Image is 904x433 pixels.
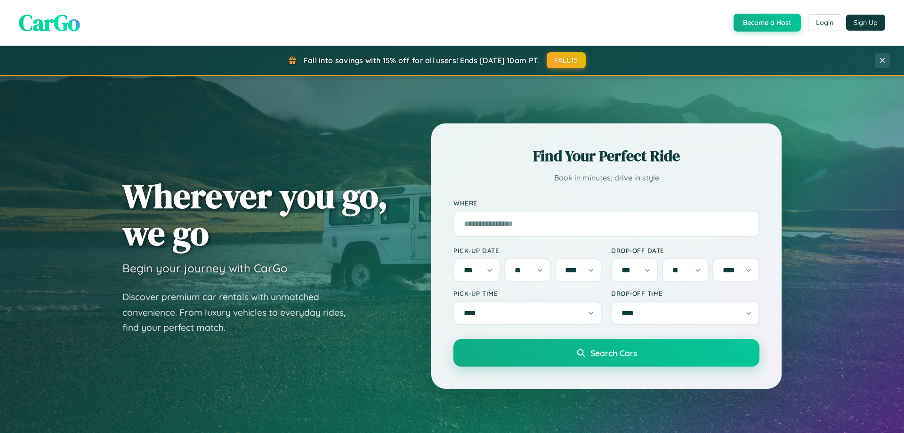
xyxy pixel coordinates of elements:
h1: Wherever you go, we go [122,177,388,252]
label: Pick-up Date [453,246,602,254]
p: Book in minutes, drive in style [453,171,759,185]
button: FALL15 [547,52,586,68]
h3: Begin your journey with CarGo [122,261,288,275]
p: Discover premium car rentals with unmatched convenience. From luxury vehicles to everyday rides, ... [122,289,358,335]
h2: Find Your Perfect Ride [453,146,759,166]
span: CarGo [19,7,80,38]
button: Login [808,14,841,31]
label: Drop-off Date [611,246,759,254]
button: Sign Up [846,15,885,31]
label: Where [453,199,759,207]
button: Search Cars [453,339,759,367]
span: Search Cars [590,348,637,358]
button: Become a Host [734,14,801,32]
label: Pick-up Time [453,289,602,297]
span: Fall into savings with 15% off for all users! Ends [DATE] 10am PT. [304,56,540,65]
label: Drop-off Time [611,289,759,297]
